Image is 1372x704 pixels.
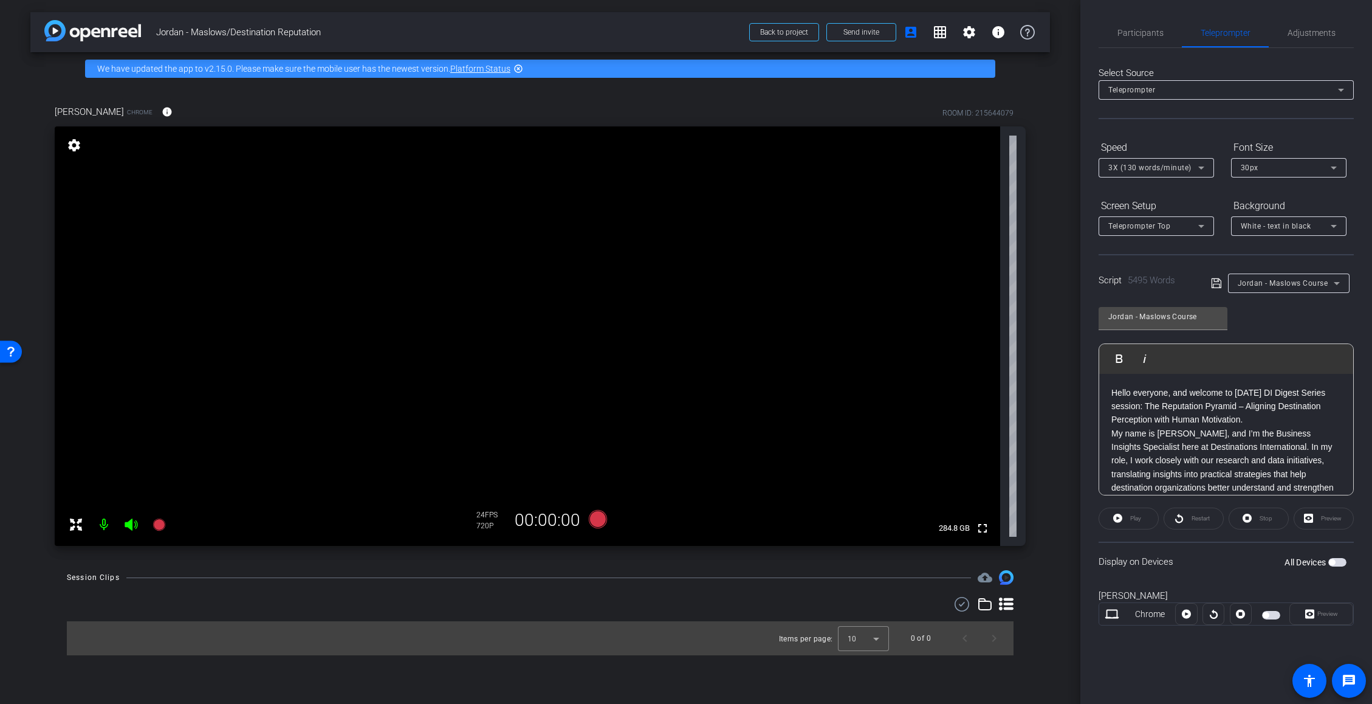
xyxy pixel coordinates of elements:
div: Background [1231,196,1346,216]
span: Teleprompter [1108,86,1155,94]
img: Session clips [999,570,1014,585]
span: Jordan - Maslows Course [1238,279,1328,288]
span: Participants [1117,29,1164,37]
button: Previous page [950,624,979,653]
div: Session Clips [67,571,120,584]
mat-icon: settings [962,25,976,40]
span: White - text in black [1241,222,1311,230]
span: Back to project [760,28,808,36]
mat-icon: info [991,25,1006,40]
div: 00:00:00 [507,510,588,531]
span: 284.8 GB [935,521,974,536]
input: Title [1108,309,1218,324]
mat-icon: grid_on [933,25,947,40]
button: Bold (Ctrl+B) [1108,347,1131,371]
a: Platform Status [450,64,510,74]
button: Next page [979,624,1009,653]
mat-icon: settings [66,138,83,153]
mat-icon: account_box [904,25,918,40]
span: Send invite [843,27,879,37]
span: Adjustments [1288,29,1336,37]
button: Back to project [749,23,819,41]
div: We have updated the app to v2.15.0. Please make sure the mobile user has the newest version. [85,60,995,78]
span: Jordan - Maslows/Destination Reputation [156,20,742,44]
p: My name is [PERSON_NAME], and I’m the Business Insights Specialist here at Destinations Internati... [1111,427,1341,508]
label: All Devices [1285,556,1328,568]
mat-icon: fullscreen [975,521,990,536]
mat-icon: highlight_off [513,64,523,74]
div: Script [1099,274,1194,288]
div: 24 [476,510,507,520]
span: 30px [1241,164,1258,172]
div: Font Size [1231,137,1346,158]
span: 5495 Words [1128,275,1175,286]
p: Hello everyone, and welcome to [DATE] DI Digest Series session: The Reputation Pyramid – Aligning... [1111,386,1341,427]
mat-icon: message [1342,674,1356,688]
span: Teleprompter [1201,29,1250,37]
div: Chrome [1125,608,1176,621]
div: Speed [1099,137,1214,158]
button: Italic (Ctrl+I) [1133,347,1156,371]
div: 720P [476,521,507,531]
div: [PERSON_NAME] [1099,589,1354,603]
span: Teleprompter Top [1108,222,1170,230]
div: Display on Devices [1099,542,1354,581]
span: Chrome [127,108,153,117]
span: 3X (130 words/minute) [1108,164,1192,172]
mat-icon: accessibility [1302,674,1317,688]
span: Destinations for your clips [978,570,992,585]
mat-icon: info [162,106,173,117]
div: 0 of 0 [911,632,931,644]
img: app-logo [44,20,141,41]
div: Select Source [1099,66,1354,80]
span: FPS [485,511,498,519]
mat-icon: cloud_upload [978,570,992,585]
button: Send invite [826,23,896,41]
span: [PERSON_NAME] [55,105,124,119]
div: Items per page: [779,633,833,645]
div: Screen Setup [1099,196,1214,216]
div: ROOM ID: 215644079 [942,108,1014,119]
